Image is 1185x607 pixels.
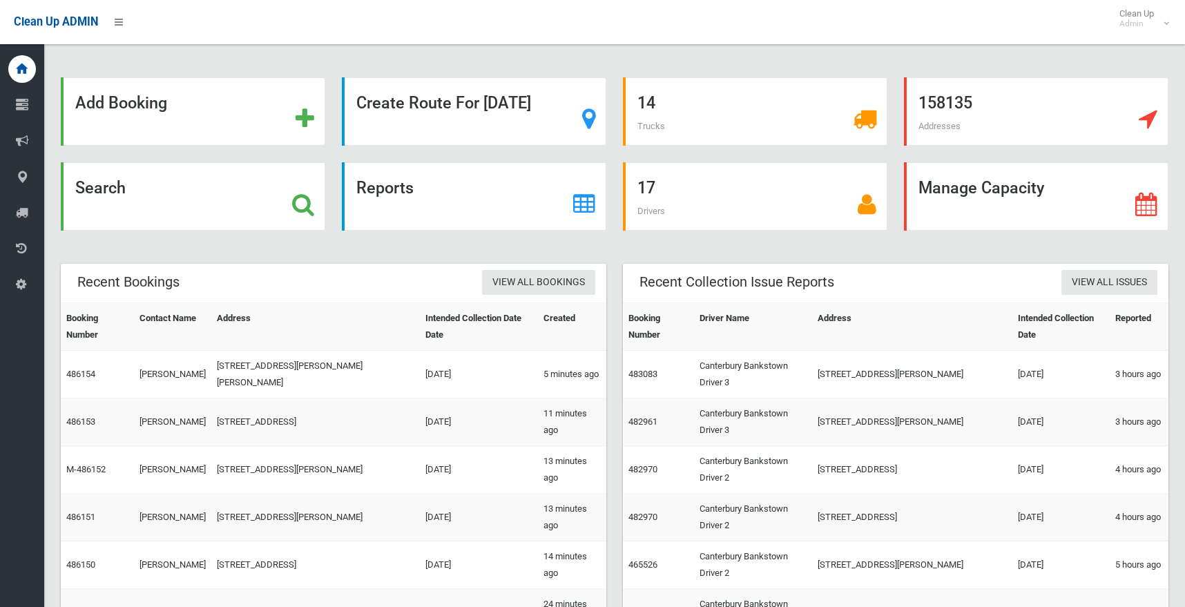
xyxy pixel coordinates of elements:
td: Canterbury Bankstown Driver 2 [694,541,812,589]
td: [STREET_ADDRESS][PERSON_NAME] [812,398,1012,446]
td: [DATE] [1012,398,1110,446]
td: 4 hours ago [1110,446,1168,494]
th: Intended Collection Date [1012,303,1110,351]
strong: Manage Capacity [918,178,1044,197]
td: [DATE] [1012,541,1110,589]
td: 4 hours ago [1110,494,1168,541]
td: Canterbury Bankstown Driver 3 [694,351,812,398]
td: [DATE] [1012,351,1110,398]
a: 486153 [66,416,95,427]
a: 14 Trucks [623,77,887,146]
th: Created [538,303,606,351]
td: [STREET_ADDRESS] [211,541,420,589]
a: View All Issues [1061,270,1157,296]
td: [STREET_ADDRESS] [812,446,1012,494]
strong: 14 [637,93,655,113]
td: 5 hours ago [1110,541,1168,589]
a: 486150 [66,559,95,570]
td: [DATE] [420,541,539,589]
header: Recent Bookings [61,269,196,296]
a: Add Booking [61,77,325,146]
a: M-486152 [66,464,106,474]
th: Driver Name [694,303,812,351]
td: [DATE] [1012,446,1110,494]
td: [DATE] [420,398,539,446]
td: [STREET_ADDRESS] [812,494,1012,541]
td: 11 minutes ago [538,398,606,446]
td: 13 minutes ago [538,446,606,494]
td: [STREET_ADDRESS][PERSON_NAME] [211,446,420,494]
td: [PERSON_NAME] [134,446,211,494]
td: [DATE] [420,351,539,398]
td: Canterbury Bankstown Driver 2 [694,446,812,494]
strong: 17 [637,178,655,197]
strong: Reports [356,178,414,197]
header: Recent Collection Issue Reports [623,269,851,296]
td: [STREET_ADDRESS][PERSON_NAME] [812,351,1012,398]
a: 158135 Addresses [904,77,1168,146]
a: View All Bookings [482,270,595,296]
span: Addresses [918,121,961,131]
span: Clean Up [1112,8,1168,29]
td: [STREET_ADDRESS][PERSON_NAME] [812,541,1012,589]
a: Search [61,162,325,231]
a: 17 Drivers [623,162,887,231]
th: Intended Collection Date Date [420,303,539,351]
a: 482970 [628,512,657,522]
td: 13 minutes ago [538,494,606,541]
td: [DATE] [420,446,539,494]
td: [PERSON_NAME] [134,541,211,589]
small: Admin [1119,19,1154,29]
td: [DATE] [420,494,539,541]
a: Manage Capacity [904,162,1168,231]
span: Trucks [637,121,665,131]
td: 3 hours ago [1110,398,1168,446]
a: Create Route For [DATE] [342,77,606,146]
th: Booking Number [61,303,134,351]
strong: 158135 [918,93,972,113]
a: 486151 [66,512,95,522]
td: 5 minutes ago [538,351,606,398]
td: Canterbury Bankstown Driver 3 [694,398,812,446]
strong: Add Booking [75,93,167,113]
td: Canterbury Bankstown Driver 2 [694,494,812,541]
td: [PERSON_NAME] [134,494,211,541]
th: Contact Name [134,303,211,351]
a: 483083 [628,369,657,379]
td: [STREET_ADDRESS] [211,398,420,446]
td: [STREET_ADDRESS][PERSON_NAME][PERSON_NAME] [211,351,420,398]
td: 3 hours ago [1110,351,1168,398]
a: 486154 [66,369,95,379]
td: [STREET_ADDRESS][PERSON_NAME] [211,494,420,541]
a: 482970 [628,464,657,474]
th: Booking Number [623,303,694,351]
td: [PERSON_NAME] [134,351,211,398]
th: Reported [1110,303,1168,351]
td: [DATE] [1012,494,1110,541]
a: 465526 [628,559,657,570]
td: [PERSON_NAME] [134,398,211,446]
strong: Search [75,178,126,197]
th: Address [812,303,1012,351]
strong: Create Route For [DATE] [356,93,531,113]
span: Clean Up ADMIN [14,15,98,28]
span: Drivers [637,206,665,216]
a: 482961 [628,416,657,427]
td: 14 minutes ago [538,541,606,589]
th: Address [211,303,420,351]
a: Reports [342,162,606,231]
